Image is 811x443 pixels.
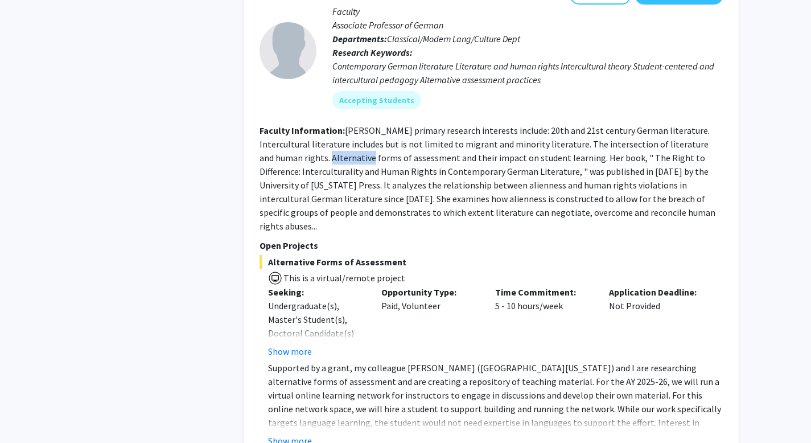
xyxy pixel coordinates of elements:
[387,33,520,44] span: Classical/Modern Lang/Culture Dept
[9,392,48,434] iframe: Chat
[268,344,312,358] button: Show more
[609,285,706,299] p: Application Deadline:
[260,125,715,232] fg-read-more: [PERSON_NAME] primary research interests include: 20th and 21st century German literature. Interc...
[268,299,365,367] div: Undergraduate(s), Master's Student(s), Doctoral Candidate(s) (PhD, MD, DMD, PharmD, etc.)
[332,18,723,32] p: Associate Professor of German
[332,47,413,58] b: Research Keywords:
[495,285,592,299] p: Time Commitment:
[332,5,723,18] p: Faculty
[600,285,714,358] div: Not Provided
[268,361,723,443] p: Supported by a grant, my colleague [PERSON_NAME] ([GEOGRAPHIC_DATA][US_STATE]) and I are research...
[332,59,723,87] div: Contemporary German literature Literature and human rights Intercultural theory Student-centered ...
[381,285,478,299] p: Opportunity Type:
[268,285,365,299] p: Seeking:
[487,285,600,358] div: 5 - 10 hours/week
[332,33,387,44] b: Departments:
[260,125,345,136] b: Faculty Information:
[332,91,421,109] mat-chip: Accepting Students
[260,239,723,252] p: Open Projects
[282,272,405,284] span: This is a virtual/remote project
[260,255,723,269] span: Alternative Forms of Assessment
[373,285,487,358] div: Paid, Volunteer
